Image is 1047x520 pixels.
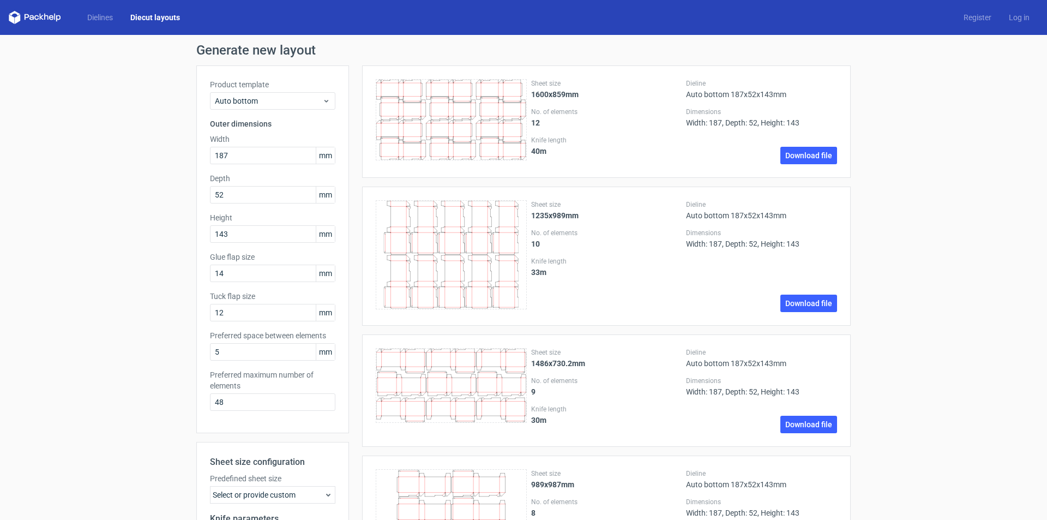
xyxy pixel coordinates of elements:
[210,456,335,469] h2: Sheet size configuration
[122,12,189,23] a: Diecut layouts
[531,387,535,396] strong: 9
[210,79,335,90] label: Product template
[531,229,682,237] label: No. of elements
[79,12,122,23] a: Dielines
[210,134,335,145] label: Width
[316,344,335,360] span: mm
[210,118,335,129] h3: Outer dimensions
[531,118,540,127] strong: 12
[210,173,335,184] label: Depth
[210,473,335,484] label: Predefined sheet size
[686,200,837,209] label: Dieline
[531,90,579,99] strong: 1600x859mm
[686,229,837,248] div: Width: 187, Depth: 52, Height: 143
[780,147,837,164] a: Download file
[686,498,837,517] div: Width: 187, Depth: 52, Height: 143
[686,348,837,357] label: Dieline
[686,107,837,127] div: Width: 187, Depth: 52, Height: 143
[686,469,837,489] div: Auto bottom 187x52x143mm
[686,200,837,220] div: Auto bottom 187x52x143mm
[215,95,322,106] span: Auto bottom
[531,136,682,145] label: Knife length
[1000,12,1038,23] a: Log in
[686,469,837,478] label: Dieline
[531,211,579,220] strong: 1235x989mm
[531,348,682,357] label: Sheet size
[686,498,837,506] label: Dimensions
[686,376,837,396] div: Width: 187, Depth: 52, Height: 143
[531,240,540,248] strong: 10
[780,416,837,433] a: Download file
[686,229,837,237] label: Dimensions
[531,509,535,517] strong: 8
[316,265,335,282] span: mm
[210,291,335,302] label: Tuck flap size
[316,187,335,203] span: mm
[531,405,682,414] label: Knife length
[686,107,837,116] label: Dimensions
[686,79,837,99] div: Auto bottom 187x52x143mm
[531,376,682,385] label: No. of elements
[531,498,682,506] label: No. of elements
[531,257,682,266] label: Knife length
[531,480,574,489] strong: 989x987mm
[531,147,546,156] strong: 40 m
[531,359,585,368] strong: 1486x730.2mm
[316,147,335,164] span: mm
[210,212,335,223] label: Height
[686,348,837,368] div: Auto bottom 187x52x143mm
[531,200,682,209] label: Sheet size
[531,469,682,478] label: Sheet size
[531,107,682,116] label: No. of elements
[686,376,837,385] label: Dimensions
[210,486,335,504] div: Select or provide custom
[196,44,851,57] h1: Generate new layout
[531,268,546,277] strong: 33 m
[686,79,837,88] label: Dieline
[316,226,335,242] span: mm
[955,12,1000,23] a: Register
[531,79,682,88] label: Sheet size
[780,295,837,312] a: Download file
[210,369,335,391] label: Preferred maximum number of elements
[210,330,335,341] label: Preferred space between elements
[316,304,335,321] span: mm
[210,252,335,262] label: Glue flap size
[531,416,546,425] strong: 30 m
